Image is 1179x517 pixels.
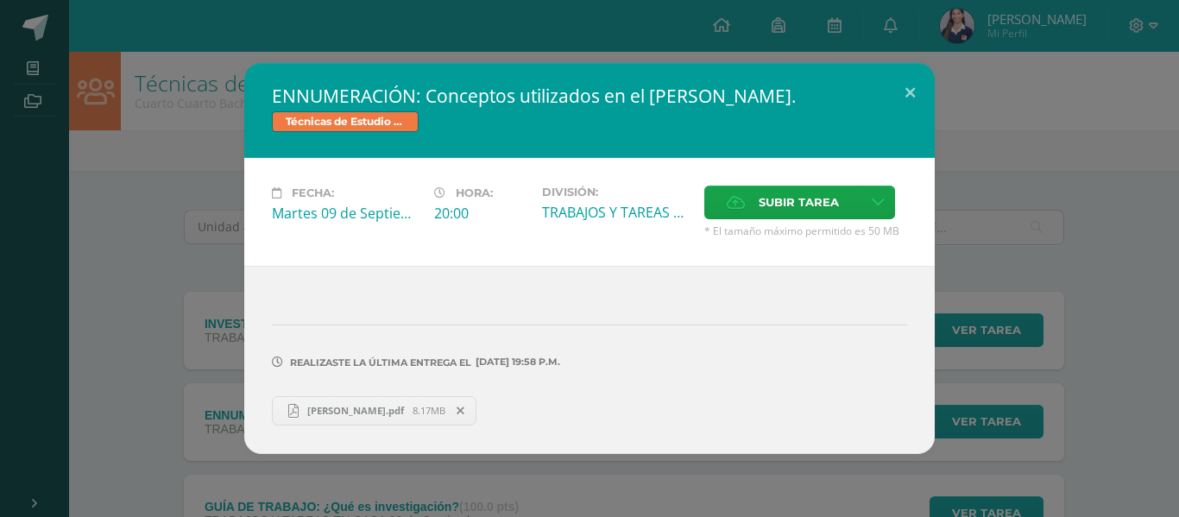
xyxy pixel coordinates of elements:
div: 20:00 [434,204,528,223]
a: [PERSON_NAME].pdf 8.17MB [272,396,476,426]
span: 8.17MB [413,404,445,417]
span: Remover entrega [446,401,476,420]
span: Subir tarea [759,186,839,218]
button: Close (Esc) [886,63,935,122]
span: * El tamaño máximo permitido es 50 MB [704,224,907,238]
div: Martes 09 de Septiembre [272,204,420,223]
div: TRABAJOS Y TAREAS EN CASA [542,203,690,222]
span: Hora: [456,186,493,199]
label: División: [542,186,690,199]
span: Fecha: [292,186,334,199]
h2: ENNUMERACIÓN: Conceptos utilizados en el [PERSON_NAME]. [272,84,907,108]
span: Técnicas de Estudio e investigación [272,111,419,132]
span: Realizaste la última entrega el [290,356,471,369]
span: [PERSON_NAME].pdf [299,404,413,417]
